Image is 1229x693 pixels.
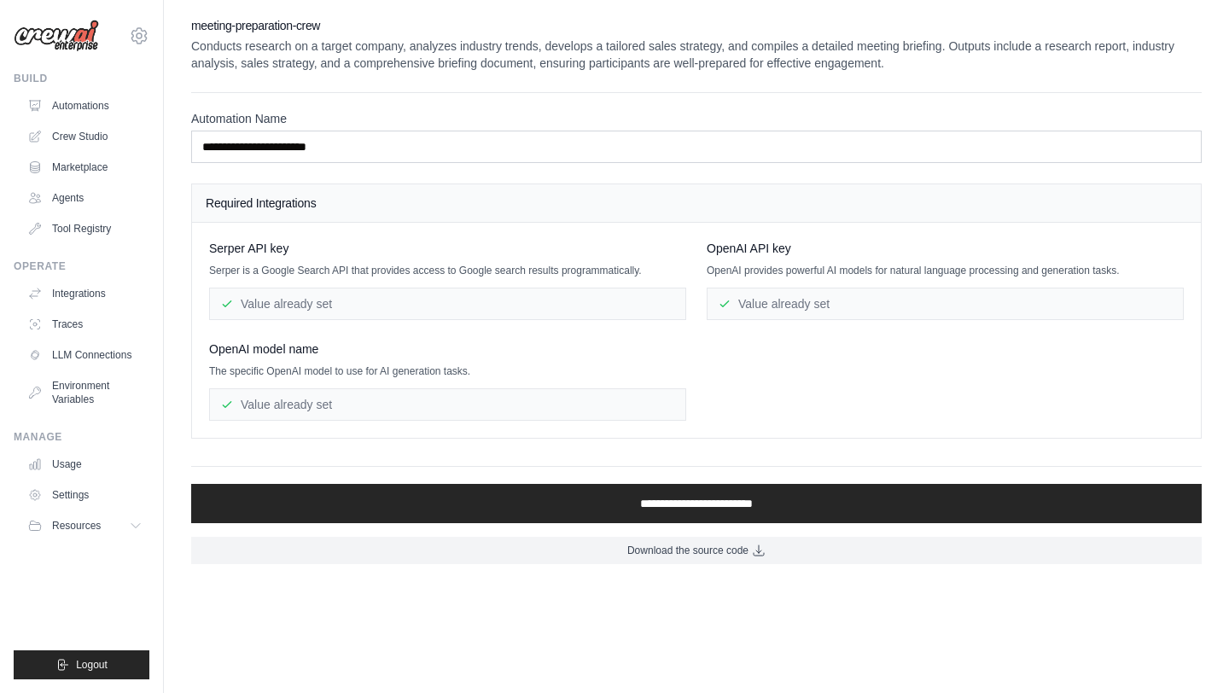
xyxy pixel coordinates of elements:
span: OpenAI API key [707,240,791,257]
button: Resources [20,512,149,539]
span: OpenAI model name [209,341,318,358]
a: Settings [20,481,149,509]
div: Build [14,72,149,85]
span: Serper API key [209,240,288,257]
span: Logout [76,658,108,672]
a: Crew Studio [20,123,149,150]
div: Value already set [209,388,686,421]
h2: meeting-preparation-crew [191,17,1202,34]
a: LLM Connections [20,341,149,369]
a: Environment Variables [20,372,149,413]
div: Value already set [707,288,1184,320]
a: Usage [20,451,149,478]
a: Tool Registry [20,215,149,242]
label: Automation Name [191,110,1202,127]
div: Value already set [209,288,686,320]
div: Manage [14,430,149,444]
p: The specific OpenAI model to use for AI generation tasks. [209,364,686,378]
p: Serper is a Google Search API that provides access to Google search results programmatically. [209,264,686,277]
p: Conducts research on a target company, analyzes industry trends, develops a tailored sales strate... [191,38,1202,72]
span: Resources [52,519,101,533]
img: Logo [14,20,99,52]
a: Marketplace [20,154,149,181]
button: Logout [14,650,149,679]
p: OpenAI provides powerful AI models for natural language processing and generation tasks. [707,264,1184,277]
a: Agents [20,184,149,212]
h4: Required Integrations [206,195,1187,212]
span: Download the source code [627,544,748,557]
a: Traces [20,311,149,338]
a: Integrations [20,280,149,307]
a: Automations [20,92,149,119]
div: Operate [14,259,149,273]
a: Download the source code [191,537,1202,564]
